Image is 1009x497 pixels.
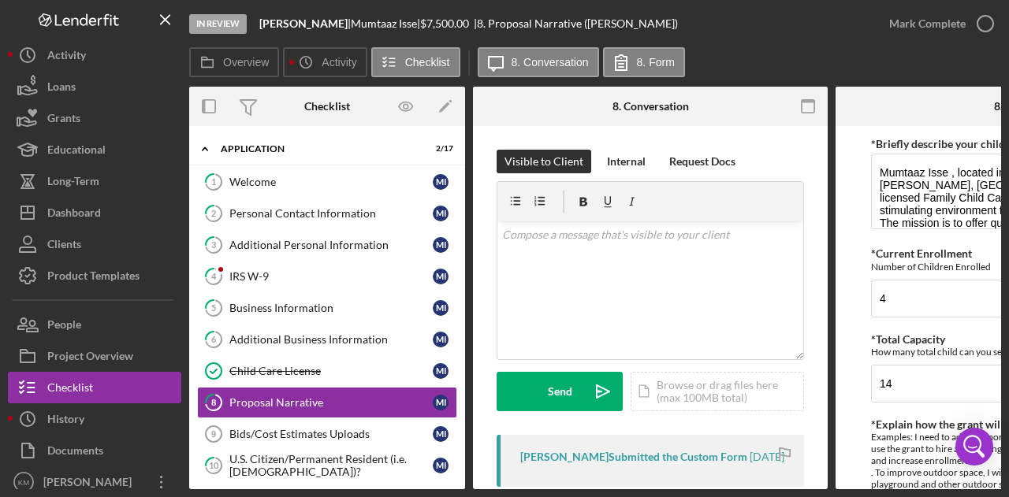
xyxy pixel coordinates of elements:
[750,451,784,463] time: 2025-07-16 21:55
[873,8,1001,39] button: Mark Complete
[211,271,217,281] tspan: 4
[520,451,747,463] div: [PERSON_NAME] Submitted the Custom Form
[599,150,653,173] button: Internal
[512,56,589,69] label: 8. Conversation
[548,372,572,411] div: Send
[229,453,433,478] div: U.S. Citizen/Permanent Resident (i.e. [DEMOGRAPHIC_DATA])?
[8,340,181,372] button: Project Overview
[197,261,457,292] a: 4IRS W-9MI
[221,144,414,154] div: Application
[322,56,356,69] label: Activity
[433,174,449,190] div: M I
[433,426,449,442] div: M I
[47,435,103,470] div: Documents
[637,56,675,69] label: 8. Form
[211,176,216,187] tspan: 1
[889,8,966,39] div: Mark Complete
[669,150,735,173] div: Request Docs
[371,47,460,77] button: Checklist
[661,150,743,173] button: Request Docs
[229,396,433,409] div: Proposal Narrative
[304,100,350,113] div: Checklist
[871,332,945,346] label: *Total Capacity
[433,363,449,379] div: M I
[259,17,348,30] b: [PERSON_NAME]
[497,372,623,411] button: Send
[8,197,181,228] button: Dashboard
[18,478,29,487] text: KM
[497,150,591,173] button: Visible to Client
[8,39,181,71] button: Activity
[47,372,93,407] div: Checklist
[8,372,181,403] button: Checklist
[229,239,433,251] div: Additional Personal Information
[211,208,216,218] tspan: 2
[197,229,457,261] a: 3Additional Personal InformationMI
[8,260,181,291] button: Product Templates
[8,309,181,340] button: People
[211,334,217,344] tspan: 6
[47,39,86,75] div: Activity
[433,269,449,284] div: M I
[223,56,269,69] label: Overview
[8,435,181,466] button: Documents
[47,340,133,376] div: Project Overview
[283,47,367,77] button: Activity
[433,237,449,253] div: M I
[197,418,457,450] a: 9Bids/Cost Estimates UploadsMI
[47,197,101,232] div: Dashboard
[197,324,457,355] a: 6Additional Business InformationMI
[433,458,449,473] div: M I
[607,150,646,173] div: Internal
[433,395,449,410] div: M I
[425,144,453,154] div: 2 / 17
[197,198,457,229] a: 2Personal Contact InformationMI
[47,260,140,295] div: Product Templates
[211,302,216,313] tspan: 5
[603,47,685,77] button: 8. Form
[474,17,678,30] div: | 8. Proposal Narrative ([PERSON_NAME])
[47,71,76,106] div: Loans
[47,403,84,439] div: History
[211,429,216,439] tspan: 9
[433,206,449,221] div: M I
[8,165,181,197] button: Long-Term
[229,333,433,346] div: Additional Business Information
[189,47,279,77] button: Overview
[259,17,351,30] div: |
[8,102,181,134] button: Grants
[433,332,449,347] div: M I
[871,247,972,260] label: *Current Enrollment
[433,300,449,316] div: M I
[197,355,457,387] a: Child Care LicenseMI
[955,428,993,465] div: Open Intercom Messenger
[8,228,181,260] a: Clients
[8,71,181,102] button: Loans
[8,403,181,435] button: History
[229,365,433,377] div: Child Care License
[47,309,81,344] div: People
[229,428,433,440] div: Bids/Cost Estimates Uploads
[47,134,106,169] div: Educational
[405,56,450,69] label: Checklist
[229,176,433,188] div: Welcome
[47,165,99,201] div: Long-Term
[209,460,219,470] tspan: 10
[197,166,457,198] a: 1WelcomeMI
[229,270,433,283] div: IRS W-9
[211,239,216,250] tspan: 3
[197,292,457,324] a: 5Business InformationMI
[47,228,81,264] div: Clients
[197,387,457,418] a: 8Proposal NarrativeMI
